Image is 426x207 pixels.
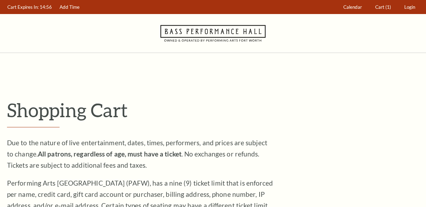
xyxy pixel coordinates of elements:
a: Login [401,0,419,14]
a: Calendar [340,0,365,14]
span: 14:56 [40,4,52,10]
span: Due to the nature of live entertainment, dates, times, performers, and prices are subject to chan... [7,139,267,169]
span: Login [404,4,415,10]
a: Cart (1) [372,0,394,14]
strong: All patrons, regardless of age, must have a ticket [38,150,181,158]
a: Add Time [56,0,83,14]
p: Shopping Cart [7,99,419,121]
span: (1) [385,4,391,10]
span: Cart [375,4,384,10]
span: Cart Expires In: [7,4,39,10]
span: Calendar [343,4,362,10]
